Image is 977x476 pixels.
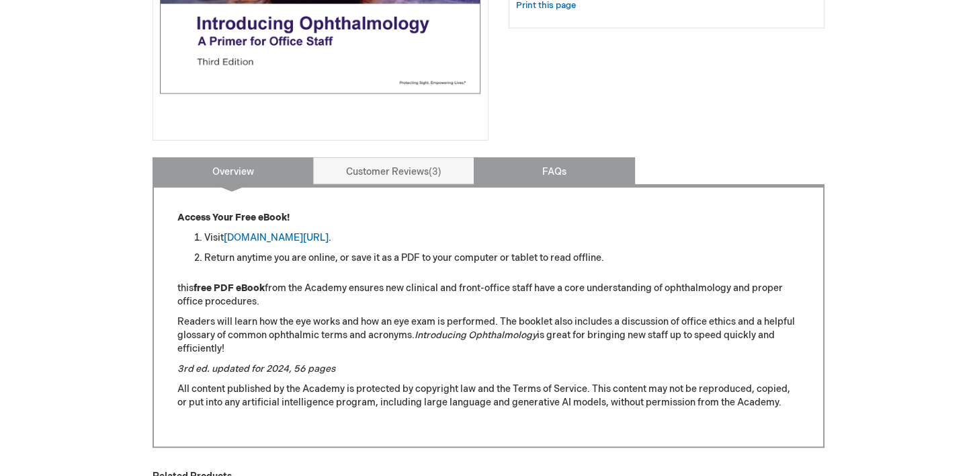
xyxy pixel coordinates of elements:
li: Return anytime you are online, or save it as a PDF to your computer or tablet to read offline. [204,251,800,265]
a: Customer Reviews3 [313,157,474,184]
p: Readers will learn how the eye works and how an eye exam is performed. The booklet also includes ... [177,315,800,356]
em: Introducing Ophthalmology [415,329,537,341]
strong: Access Your Free eBook! [177,212,290,223]
li: Visit . [204,231,800,245]
a: FAQs [474,157,635,184]
p: this from the Academy ensures new clinical and front-office staff have a core understanding of op... [177,282,800,309]
strong: free PDF eBook [194,282,265,294]
a: [DOMAIN_NAME][URL] [224,232,329,243]
span: 3 [429,166,441,177]
a: Overview [153,157,314,184]
div: All content published by the Academy is protected by copyright law and the Terms of Service. This... [177,211,800,423]
em: 3rd ed. updated for 2024, 56 pages [177,363,335,374]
